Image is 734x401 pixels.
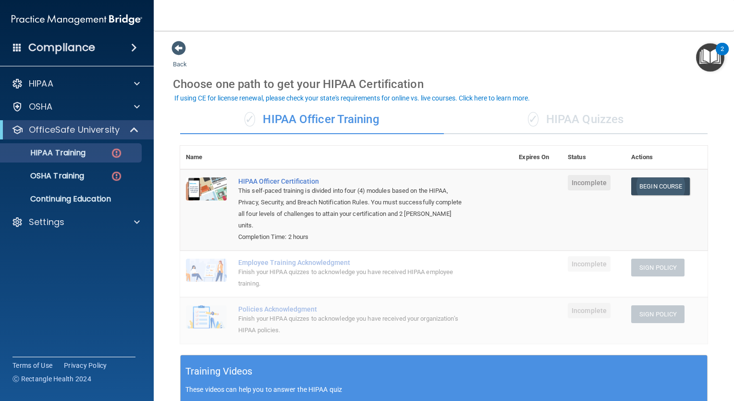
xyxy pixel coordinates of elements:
[28,41,95,54] h4: Compliance
[12,101,140,113] a: OSHA
[238,313,465,336] div: Finish your HIPAA quizzes to acknowledge you have received your organization’s HIPAA policies.
[6,148,86,158] p: HIPAA Training
[12,10,142,29] img: PMB logo
[562,146,625,169] th: Status
[513,146,562,169] th: Expires On
[6,194,137,204] p: Continuing Education
[721,49,724,62] div: 2
[238,231,465,243] div: Completion Time: 2 hours
[110,147,122,159] img: danger-circle.6113f641.png
[12,361,52,370] a: Terms of Use
[174,95,530,101] div: If using CE for license renewal, please check your state's requirements for online vs. live cours...
[185,386,702,393] p: These videos can help you to answer the HIPAA quiz
[180,105,444,134] div: HIPAA Officer Training
[245,112,255,126] span: ✓
[238,259,465,266] div: Employee Training Acknowledgment
[29,101,53,113] p: OSHA
[29,78,53,89] p: HIPAA
[185,363,253,380] h5: Training Videos
[568,175,611,190] span: Incomplete
[173,93,531,103] button: If using CE for license renewal, please check your state's requirements for online vs. live cours...
[528,112,538,126] span: ✓
[444,105,708,134] div: HIPAA Quizzes
[238,185,465,231] div: This self-paced training is divided into four (4) modules based on the HIPAA, Privacy, Security, ...
[568,303,611,318] span: Incomplete
[625,146,708,169] th: Actions
[696,43,724,72] button: Open Resource Center, 2 new notifications
[568,256,611,272] span: Incomplete
[631,305,685,323] button: Sign Policy
[180,146,232,169] th: Name
[238,305,465,313] div: Policies Acknowledgment
[64,361,107,370] a: Privacy Policy
[12,374,91,384] span: Ⓒ Rectangle Health 2024
[6,171,84,181] p: OSHA Training
[12,78,140,89] a: HIPAA
[238,177,465,185] a: HIPAA Officer Certification
[110,170,122,182] img: danger-circle.6113f641.png
[631,259,685,276] button: Sign Policy
[173,70,715,98] div: Choose one path to get your HIPAA Certification
[173,49,187,68] a: Back
[12,124,139,136] a: OfficeSafe University
[12,216,140,228] a: Settings
[29,216,64,228] p: Settings
[238,266,465,289] div: Finish your HIPAA quizzes to acknowledge you have received HIPAA employee training.
[29,124,120,136] p: OfficeSafe University
[631,177,690,195] a: Begin Course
